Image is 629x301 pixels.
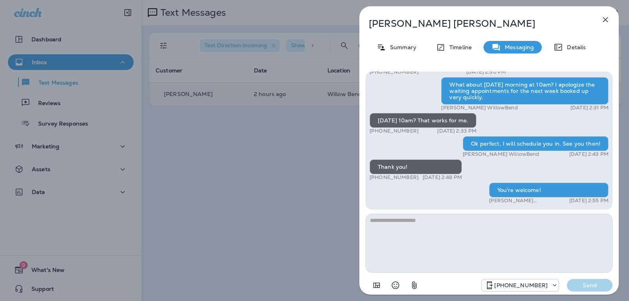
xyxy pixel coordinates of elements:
p: [DATE] 2:31 PM [570,105,609,111]
p: [DATE] 2:30 PM [466,69,506,75]
p: [PERSON_NAME] WillowBend [463,151,539,157]
p: [DATE] 2:48 PM [423,174,462,181]
button: Add in a premade template [369,277,384,293]
p: [PERSON_NAME] WillowBend [489,198,561,204]
p: [PERSON_NAME] [PERSON_NAME] [369,18,583,29]
p: [PHONE_NUMBER] [494,282,548,288]
p: [PHONE_NUMBER] [370,174,419,181]
p: [DATE] 2:33 PM [437,128,476,134]
p: Messaging [501,44,534,50]
p: [DATE] 2:43 PM [569,151,609,157]
div: Thank you! [370,159,462,174]
button: Select an emoji [388,277,403,293]
p: Summary [386,44,416,50]
p: Details [563,44,586,50]
div: What about [DATE] morning at 10am? I apologize the waiting appointments for the next week booked ... [441,77,609,105]
div: Ok perfect, I will schedule you in. See you then! [463,136,609,151]
div: [DATE] 10am? That works for me. [370,113,476,128]
p: [DATE] 2:55 PM [569,198,609,204]
div: You're welcome! [489,183,609,198]
p: [PHONE_NUMBER] [370,69,419,75]
p: Timeline [445,44,472,50]
p: [PERSON_NAME] WillowBend [441,105,517,111]
div: +1 (813) 497-4455 [482,281,559,290]
p: [PHONE_NUMBER] [370,128,419,134]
